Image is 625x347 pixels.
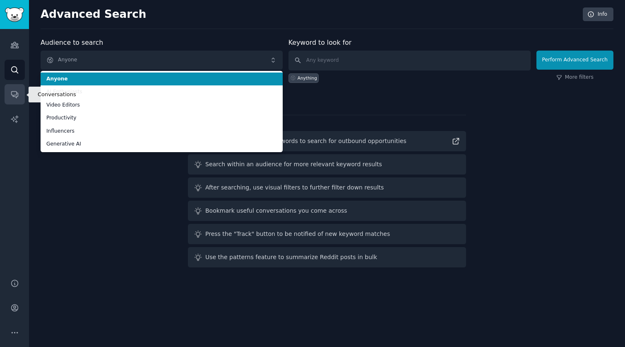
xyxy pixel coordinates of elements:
span: Video Editors [46,102,277,109]
div: Press the "Track" button to be notified of new keyword matches [205,230,390,238]
span: Anyone [46,75,277,83]
span: Influencers [46,128,277,135]
div: Anything [298,75,317,81]
label: Keyword to look for [288,39,352,46]
input: Any keyword [288,51,531,70]
span: Generative AI [46,141,277,148]
label: Audience to search [41,39,103,46]
div: Search within an audience for more relevant keyword results [205,160,382,169]
h2: Advanced Search [41,8,578,21]
div: Use the patterns feature to summarize Reddit posts in bulk [205,253,377,262]
ul: Anyone [41,71,283,152]
button: Perform Advanced Search [536,51,613,70]
span: Productivity [46,114,277,122]
div: Read guide on helpful keywords to search for outbound opportunities [205,137,406,146]
a: More filters [556,74,594,81]
a: Info [583,7,613,22]
div: After searching, use visual filters to further filter down results [205,183,384,192]
span: AI Enthusiasts [46,88,277,96]
button: Anyone [41,51,283,70]
img: GummySearch logo [5,7,24,22]
div: Bookmark useful conversations you come across [205,206,347,215]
